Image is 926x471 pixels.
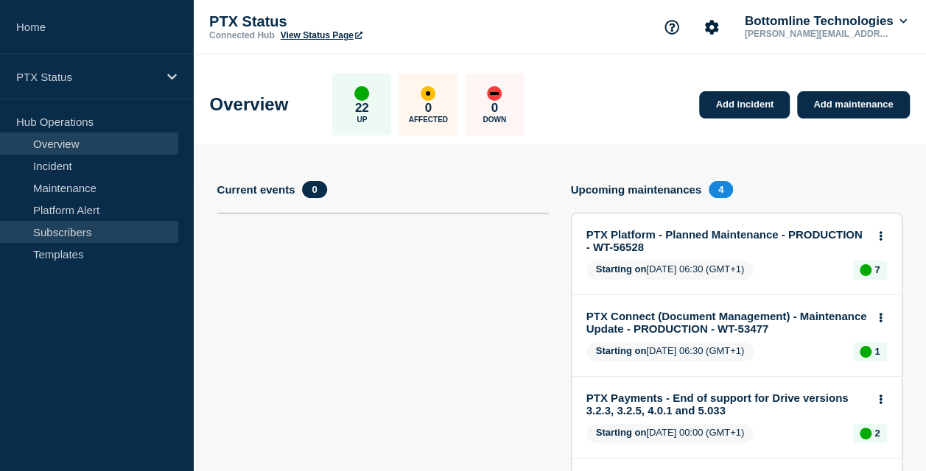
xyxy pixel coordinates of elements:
[586,424,754,443] span: [DATE] 00:00 (GMT+1)
[425,101,432,116] p: 0
[409,116,448,124] p: Affected
[355,101,369,116] p: 22
[421,86,435,101] div: affected
[709,181,733,198] span: 4
[596,263,647,275] span: Starting on
[281,30,362,40] a: View Status Page
[696,12,727,43] button: Account settings
[586,228,867,253] a: PTX Platform - Planned Maintenance - PRODUCTION - WT-56528
[874,346,880,357] p: 1
[586,261,754,280] span: [DATE] 06:30 (GMT+1)
[210,94,289,115] h1: Overview
[586,342,754,361] span: [DATE] 06:30 (GMT+1)
[699,91,790,118] a: Add incident
[860,346,871,358] div: up
[571,183,702,196] h4: Upcoming maintenances
[874,428,880,439] p: 2
[596,427,647,438] span: Starting on
[483,116,506,124] p: Down
[797,91,909,118] a: Add maintenance
[16,71,158,83] p: PTX Status
[586,310,867,335] a: PTX Connect (Document Management) - Maintenance Update - PRODUCTION - WT-53477
[742,14,910,29] button: Bottomline Technologies
[874,264,880,275] p: 7
[354,86,369,101] div: up
[217,183,295,196] h4: Current events
[860,264,871,276] div: up
[491,101,498,116] p: 0
[487,86,502,101] div: down
[209,13,504,30] p: PTX Status
[596,345,647,356] span: Starting on
[209,30,275,40] p: Connected Hub
[860,428,871,439] div: up
[586,392,867,417] a: PTX Payments - End of support for Drive versions 3.2.3, 3.2.5, 4.0.1 and 5.033
[742,29,895,39] p: [PERSON_NAME][EMAIL_ADDRESS][PERSON_NAME][DOMAIN_NAME]
[357,116,367,124] p: Up
[656,12,687,43] button: Support
[302,181,326,198] span: 0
